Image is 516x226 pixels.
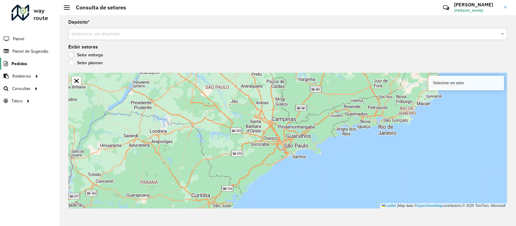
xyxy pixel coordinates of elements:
[70,4,126,11] h2: Consulta de setores
[440,1,453,14] a: Contato Rápido
[11,98,23,104] span: Tático
[454,8,499,13] span: [PERSON_NAME]
[380,203,507,208] div: Map data © contributors,© 2025 TomTom, Microsoft
[454,2,499,8] h3: [PERSON_NAME]
[11,61,27,67] span: Pedidos
[12,48,48,55] span: Painel de Sugestão
[428,76,504,90] div: Selecione um setor
[68,43,98,51] label: Exibir setores
[72,76,81,85] a: Abrir mapa em tela cheia
[397,204,398,208] span: |
[13,36,24,42] span: Painel
[381,204,396,208] a: Leaflet
[68,60,103,66] label: Setor planner
[68,18,89,26] label: Depósito
[12,73,31,79] span: Relatórios
[417,204,443,208] a: OpenStreetMap
[12,85,31,92] span: Consultas
[68,52,103,58] label: Setor entrega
